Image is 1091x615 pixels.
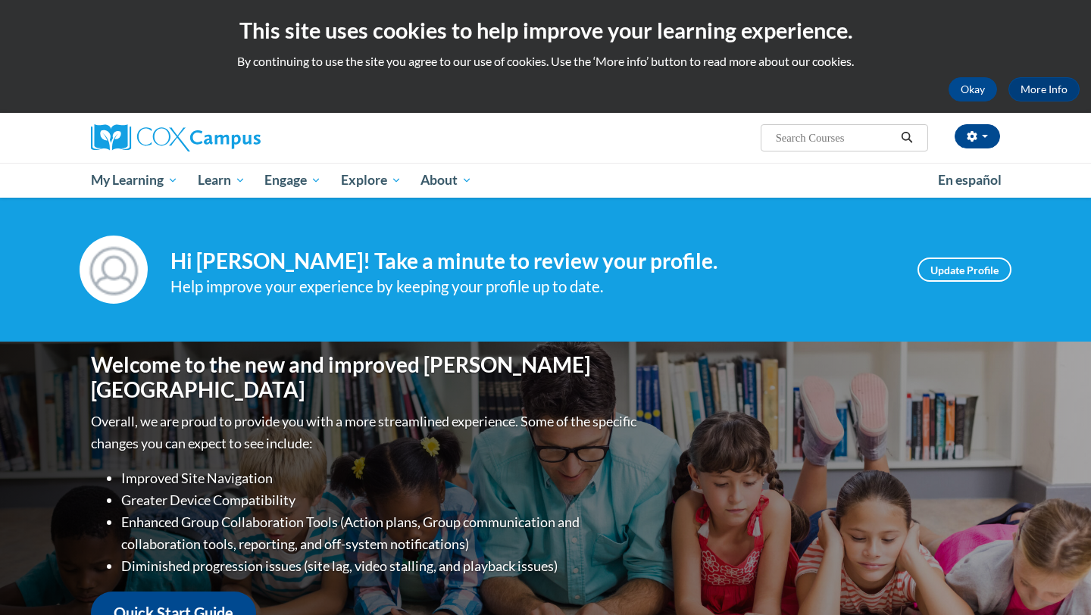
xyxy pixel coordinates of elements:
[1030,554,1079,603] iframe: Button to launch messaging window
[80,236,148,304] img: Profile Image
[81,163,188,198] a: My Learning
[774,129,896,147] input: Search Courses
[91,124,379,151] a: Cox Campus
[11,15,1080,45] h2: This site uses cookies to help improve your learning experience.
[170,248,895,274] h4: Hi [PERSON_NAME]! Take a minute to review your profile.
[121,467,640,489] li: Improved Site Navigation
[188,163,255,198] a: Learn
[170,274,895,299] div: Help improve your experience by keeping your profile up to date.
[420,171,472,189] span: About
[11,53,1080,70] p: By continuing to use the site you agree to our use of cookies. Use the ‘More info’ button to read...
[91,352,640,403] h1: Welcome to the new and improved [PERSON_NAME][GEOGRAPHIC_DATA]
[918,258,1011,282] a: Update Profile
[91,124,261,151] img: Cox Campus
[1008,77,1080,101] a: More Info
[121,489,640,511] li: Greater Device Compatibility
[928,164,1011,196] a: En español
[198,171,245,189] span: Learn
[938,172,1002,188] span: En español
[955,124,1000,148] button: Account Settings
[255,163,331,198] a: Engage
[331,163,411,198] a: Explore
[264,171,321,189] span: Engage
[341,171,402,189] span: Explore
[949,77,997,101] button: Okay
[121,511,640,555] li: Enhanced Group Collaboration Tools (Action plans, Group communication and collaboration tools, re...
[68,163,1023,198] div: Main menu
[411,163,483,198] a: About
[91,411,640,454] p: Overall, we are proud to provide you with a more streamlined experience. Some of the specific cha...
[121,555,640,577] li: Diminished progression issues (site lag, video stalling, and playback issues)
[896,129,918,147] button: Search
[91,171,178,189] span: My Learning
